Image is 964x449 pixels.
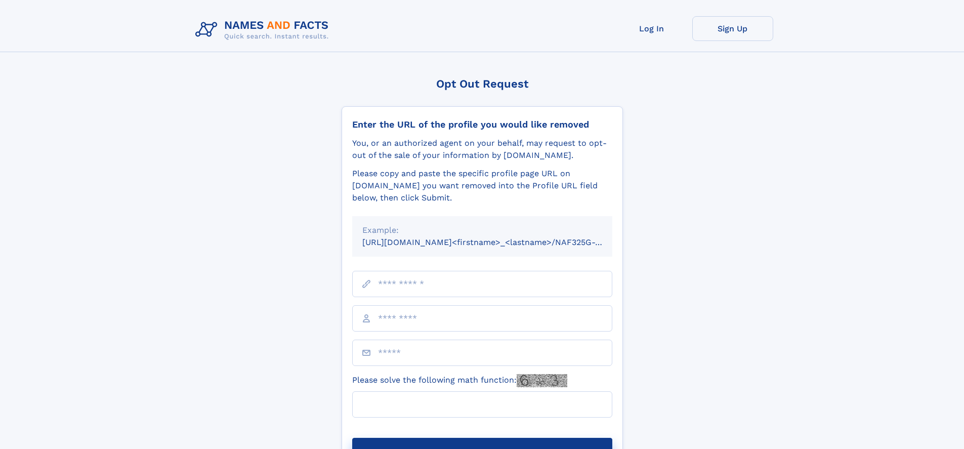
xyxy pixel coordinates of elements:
[611,16,692,41] a: Log In
[342,77,623,90] div: Opt Out Request
[362,224,602,236] div: Example:
[362,237,632,247] small: [URL][DOMAIN_NAME]<firstname>_<lastname>/NAF325G-xxxxxxxx
[352,168,612,204] div: Please copy and paste the specific profile page URL on [DOMAIN_NAME] you want removed into the Pr...
[191,16,337,44] img: Logo Names and Facts
[352,119,612,130] div: Enter the URL of the profile you would like removed
[352,374,567,387] label: Please solve the following math function:
[352,137,612,161] div: You, or an authorized agent on your behalf, may request to opt-out of the sale of your informatio...
[692,16,773,41] a: Sign Up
